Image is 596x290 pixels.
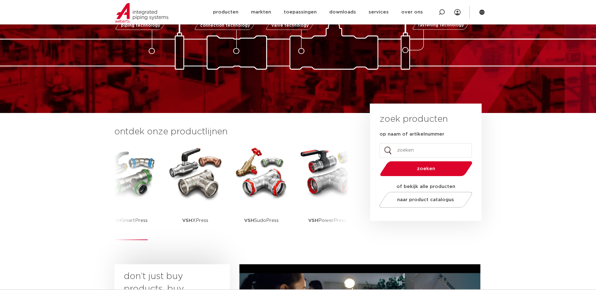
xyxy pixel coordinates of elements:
[182,218,192,223] strong: VSH
[111,201,148,240] p: SmartPress
[200,24,250,28] span: connection technology
[244,218,254,223] strong: VSH
[271,24,309,28] span: valve technology
[396,184,455,189] strong: of bekijk alle producten
[299,144,356,240] a: VSHPowerPress
[244,201,279,240] p: SudoPress
[418,24,464,28] span: fastening technology
[396,166,456,171] span: zoeken
[377,161,475,177] button: zoeken
[111,218,121,223] strong: VSH
[377,192,474,208] a: naar product catalogus
[167,144,224,240] a: VSHXPress
[182,201,208,240] p: XPress
[380,113,448,126] h3: zoek producten
[380,131,444,137] label: op naam of artikelnummer
[308,201,346,240] p: PowerPress
[233,144,290,240] a: VSHSudoPress
[114,126,349,138] h3: ontdek onze productlijnen
[397,197,454,202] span: naar product catalogus
[308,218,318,223] strong: VSH
[380,143,472,158] input: zoeken
[101,144,158,240] a: VSHSmartPress
[121,24,160,28] span: piping technology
